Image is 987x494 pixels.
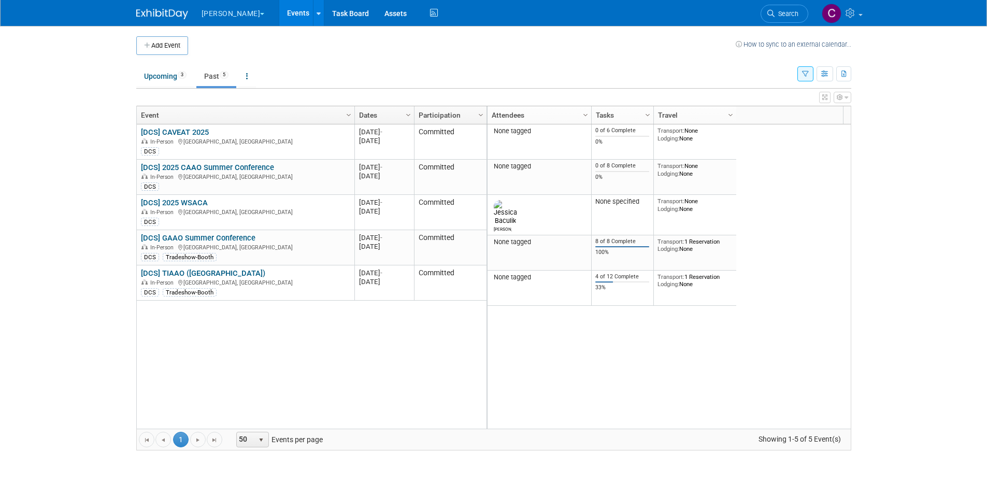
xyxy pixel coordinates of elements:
[657,197,684,205] span: Transport:
[150,244,177,251] span: In-Person
[359,198,409,207] div: [DATE]
[643,111,652,119] span: Column Settings
[141,243,350,251] div: [GEOGRAPHIC_DATA], [GEOGRAPHIC_DATA]
[141,182,159,191] div: DCS
[580,106,591,122] a: Column Settings
[725,106,736,122] a: Column Settings
[822,4,841,23] img: Cassidy Wright
[343,106,354,122] a: Column Settings
[141,172,350,181] div: [GEOGRAPHIC_DATA], [GEOGRAPHIC_DATA]
[595,249,649,256] div: 100%
[359,277,409,286] div: [DATE]
[150,174,177,180] span: In-Person
[642,106,653,122] a: Column Settings
[163,288,217,297] div: Tradeshow-Booth
[657,245,679,252] span: Lodging:
[141,147,159,156] div: DCS
[658,106,729,124] a: Travel
[136,9,188,19] img: ExhibitDay
[581,111,590,119] span: Column Settings
[414,230,487,265] td: Committed
[414,160,487,195] td: Committed
[159,436,167,444] span: Go to the previous page
[141,198,208,207] a: [DCS] 2025 WSACA
[194,436,202,444] span: Go to the next page
[761,5,808,23] a: Search
[155,432,171,447] a: Go to the previous page
[657,273,732,288] div: 1 Reservation None
[775,10,798,18] span: Search
[141,269,265,278] a: [DCS] TIAAO ([GEOGRAPHIC_DATA])
[380,199,382,206] span: -
[595,197,649,206] div: None specified
[223,432,333,447] span: Events per page
[494,200,517,225] img: Jessica Baculik
[404,111,412,119] span: Column Settings
[595,162,649,170] div: 0 of 8 Complete
[173,432,189,447] span: 1
[136,36,188,55] button: Add Event
[414,195,487,230] td: Committed
[657,238,732,253] div: 1 Reservation None
[141,288,159,297] div: DCS
[359,207,409,216] div: [DATE]
[657,280,679,288] span: Lodging:
[237,432,254,447] span: 50
[136,66,194,86] a: Upcoming3
[150,209,177,216] span: In-Person
[657,162,732,177] div: None None
[595,127,649,134] div: 0 of 6 Complete
[141,138,148,144] img: In-Person Event
[736,40,851,48] a: How to sync to an external calendar...
[491,127,587,135] div: None tagged
[141,244,148,249] img: In-Person Event
[141,253,159,261] div: DCS
[380,269,382,277] span: -
[380,128,382,136] span: -
[178,71,187,79] span: 3
[141,128,209,137] a: [DCS] CAVEAT 2025
[657,170,679,177] span: Lodging:
[257,436,265,444] span: select
[492,106,584,124] a: Attendees
[220,71,228,79] span: 5
[142,436,151,444] span: Go to the first page
[359,172,409,180] div: [DATE]
[139,432,154,447] a: Go to the first page
[141,137,350,146] div: [GEOGRAPHIC_DATA], [GEOGRAPHIC_DATA]
[657,238,684,245] span: Transport:
[657,135,679,142] span: Lodging:
[210,436,219,444] span: Go to the last page
[657,273,684,280] span: Transport:
[657,205,679,213] span: Lodging:
[419,106,480,124] a: Participation
[414,265,487,301] td: Committed
[196,66,236,86] a: Past5
[141,106,348,124] a: Event
[359,269,409,277] div: [DATE]
[359,163,409,172] div: [DATE]
[359,128,409,136] div: [DATE]
[477,111,485,119] span: Column Settings
[380,163,382,171] span: -
[494,225,512,232] div: Jessica Baculik
[595,238,649,245] div: 8 of 8 Complete
[141,209,148,214] img: In-Person Event
[345,111,353,119] span: Column Settings
[141,174,148,179] img: In-Person Event
[359,242,409,251] div: [DATE]
[491,273,587,281] div: None tagged
[595,284,649,291] div: 33%
[657,127,684,134] span: Transport:
[141,279,148,285] img: In-Person Event
[359,233,409,242] div: [DATE]
[141,233,255,243] a: [DCS] GAAO Summer Conference
[595,273,649,280] div: 4 of 12 Complete
[595,174,649,181] div: 0%
[141,218,159,226] div: DCS
[726,111,735,119] span: Column Settings
[596,106,647,124] a: Tasks
[141,278,350,287] div: [GEOGRAPHIC_DATA], [GEOGRAPHIC_DATA]
[595,138,649,146] div: 0%
[491,238,587,246] div: None tagged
